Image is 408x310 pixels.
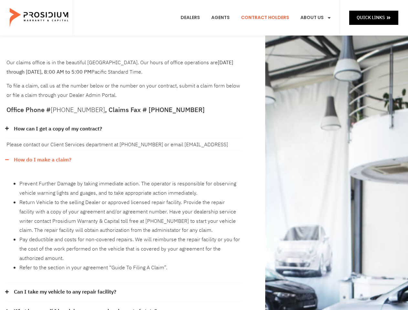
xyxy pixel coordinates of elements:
[236,6,294,30] a: Contract Holders
[6,58,241,77] p: Our claims office is in the beautiful [GEOGRAPHIC_DATA]. Our hours of office operations are Pacif...
[6,169,241,283] div: How do I make a claim?
[6,119,241,139] div: How can I get a copy of my contract?
[19,198,241,235] li: Return Vehicle to the selling Dealer or approved licensed repair facility. Provide the repair fac...
[6,59,233,76] b: [DATE] through [DATE], 8:00 AM to 5:00 PM
[176,6,205,30] a: Dealers
[6,283,241,302] div: Can I take my vehicle to any repair facility?
[349,11,398,25] a: Quick Links
[19,179,241,198] li: Prevent Further Damage by taking immediate action. The operator is responsible for observing vehi...
[6,58,241,100] div: To file a claim, call us at the number below or the number on your contract, submit a claim form ...
[19,263,241,273] li: Refer to the section in your agreement “Guide To Filing A Claim”.
[14,287,116,297] a: Can I take my vehicle to any repair facility?
[51,105,105,115] a: [PHONE_NUMBER]
[296,6,336,30] a: About Us
[6,150,241,170] div: How do I make a claim?
[14,155,71,165] a: How do I make a claim?
[176,6,336,30] nav: Menu
[19,235,241,263] li: Pay deductible and costs for non-covered repairs. We will reimburse the repair facility or you fo...
[206,6,235,30] a: Agents
[357,14,385,22] span: Quick Links
[6,139,241,150] div: How can I get a copy of my contract?
[6,107,241,113] h5: Office Phone # , Claims Fax # [PHONE_NUMBER]
[14,124,102,134] a: How can I get a copy of my contract?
